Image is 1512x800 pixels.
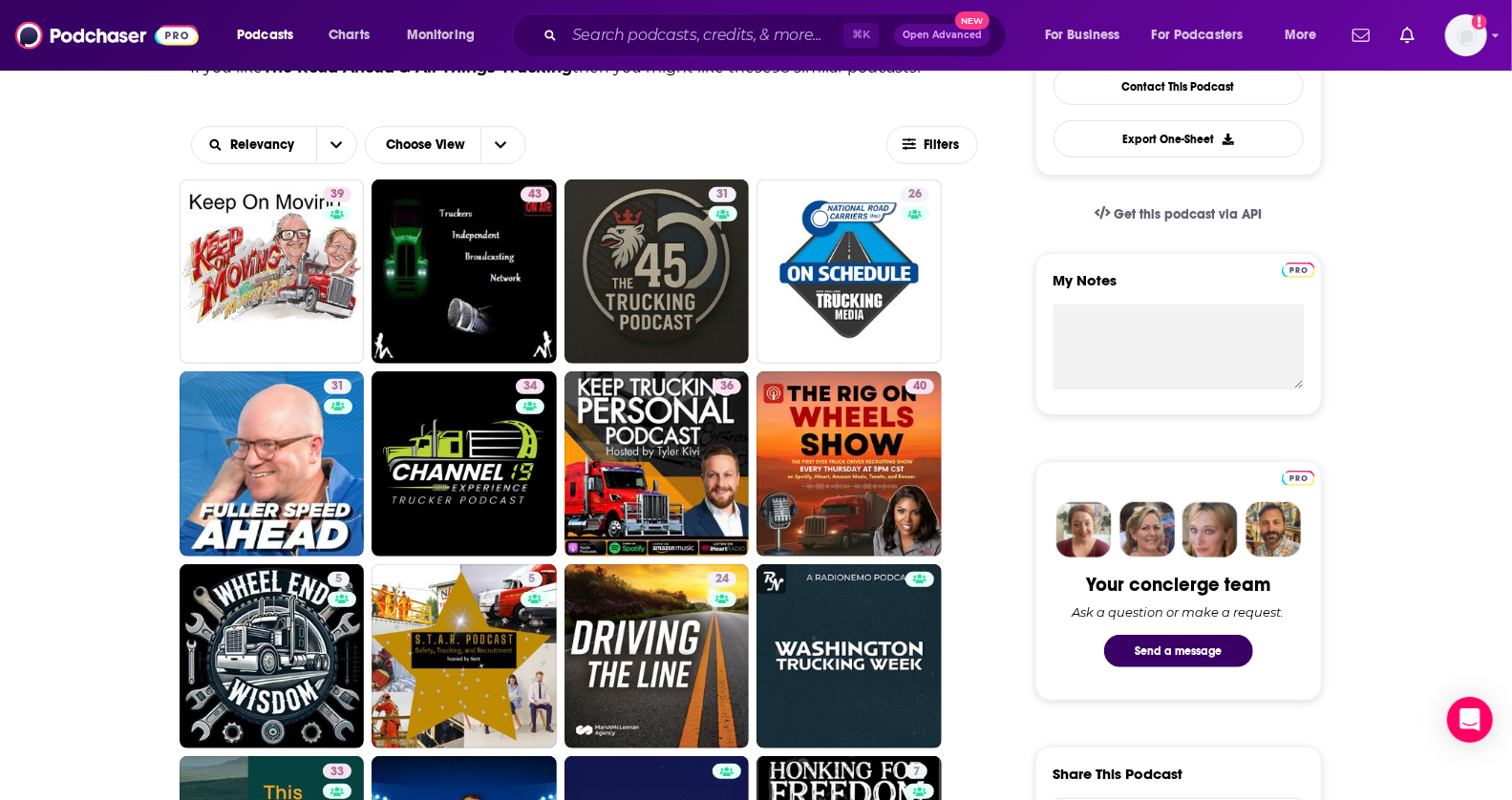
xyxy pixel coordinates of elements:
[316,127,356,163] button: open menu
[756,371,942,557] a: 40
[1282,471,1315,486] img: Podchaser Pro
[1086,573,1270,597] div: Your concierge team
[1285,22,1317,49] span: More
[1032,20,1144,51] button: open menu
[528,570,535,589] span: 5
[1073,604,1285,620] div: Ask a question or make a request.
[1447,697,1493,743] div: Open Intercom Messenger
[843,23,879,48] span: ⌘ K
[716,185,729,204] span: 31
[1472,14,1487,30] svg: Add a profile image
[324,379,351,394] a: 31
[192,138,317,152] button: open menu
[1445,14,1487,56] img: User Profile
[1182,502,1238,558] img: Jules Profile
[1054,68,1304,105] a: Contact This Podcast
[329,22,370,49] span: Charts
[1282,263,1315,278] img: Podchaser Pro
[955,11,990,30] span: New
[224,20,318,51] button: open menu
[1445,14,1487,56] span: Logged in as jacruz
[903,31,982,40] span: Open Advanced
[523,377,537,396] span: 34
[1271,20,1341,51] button: open menu
[905,379,934,394] a: 40
[191,126,358,164] h2: Choose List sort
[1345,19,1377,52] a: Show notifications dropdown
[15,17,199,53] img: Podchaser - Follow, Share and Rate Podcasts
[1104,635,1253,667] button: Send a message
[331,377,344,396] span: 31
[237,22,293,49] span: Podcasts
[372,179,557,365] a: 43
[1054,271,1304,305] label: My Notes
[365,126,539,164] h2: Choose View
[713,379,741,394] a: 36
[886,126,978,164] button: Filters
[1282,260,1315,278] a: Pro website
[180,564,365,749] a: 5
[1119,502,1175,558] img: Barbara Profile
[521,572,543,587] a: 5
[407,22,475,49] span: Monitoring
[394,20,500,51] button: open menu
[530,13,1025,57] div: Search podcasts, credits, & more...
[1114,206,1262,222] span: Get this podcast via API
[180,179,365,365] a: 39
[905,764,927,779] a: 7
[901,187,929,202] a: 26
[316,20,381,51] a: Charts
[1246,502,1301,558] img: Jon Profile
[335,570,342,589] span: 5
[323,187,351,202] a: 39
[328,572,350,587] a: 5
[913,763,920,782] span: 7
[323,764,351,779] a: 33
[516,379,544,394] a: 34
[715,570,729,589] span: 24
[709,187,736,202] a: 31
[1054,120,1304,158] button: Export One-Sheet
[180,371,365,557] a: 31
[1445,14,1487,56] button: Show profile menu
[521,187,549,202] a: 43
[1054,765,1183,783] h3: Share This Podcast
[330,185,344,204] span: 39
[230,138,301,152] span: Relevancy
[564,20,843,51] input: Search podcasts, credits, & more...
[528,185,542,204] span: 43
[1079,191,1278,238] a: Get this podcast via API
[372,371,557,557] a: 34
[720,377,734,396] span: 36
[708,572,736,587] a: 24
[371,129,480,161] span: Choose View
[564,564,750,749] a: 24
[564,179,750,365] a: 31
[913,377,926,396] span: 40
[1282,468,1315,486] a: Pro website
[365,126,526,164] button: Choose View
[1056,502,1112,558] img: Sydney Profile
[756,179,942,365] a: 26
[330,763,344,782] span: 33
[372,564,557,749] a: 5
[564,371,750,557] a: 36
[1393,19,1422,52] a: Show notifications dropdown
[924,138,962,152] span: Filters
[1045,22,1120,49] span: For Business
[1139,20,1271,51] button: open menu
[894,24,990,47] button: Open AdvancedNew
[908,185,922,204] span: 26
[1152,22,1244,49] span: For Podcasters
